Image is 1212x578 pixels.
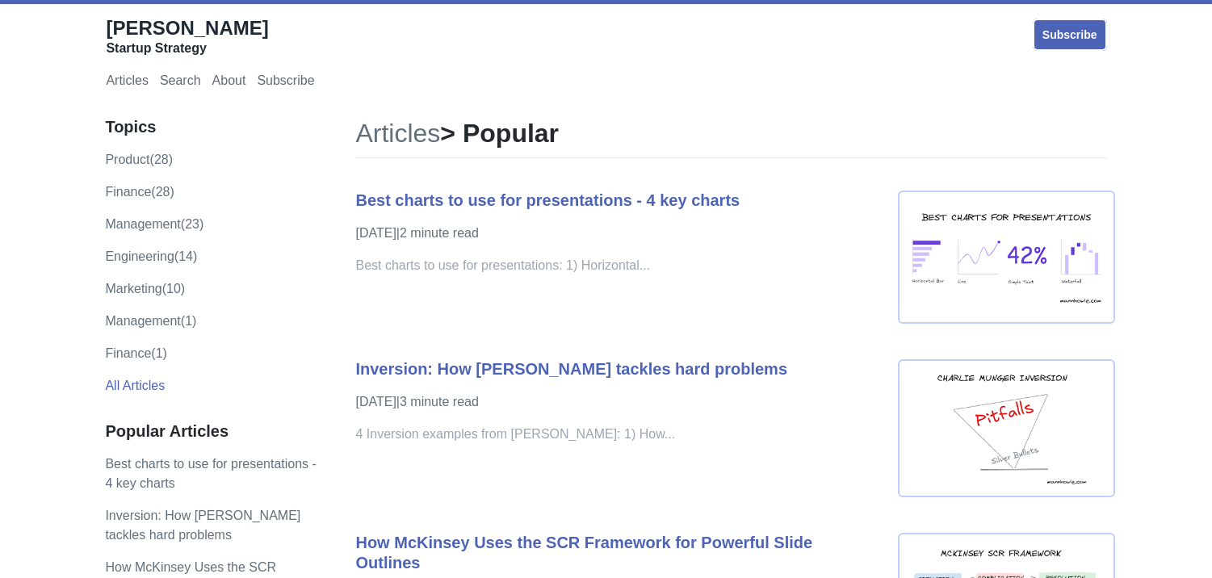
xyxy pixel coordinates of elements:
[105,509,300,542] a: Inversion: How [PERSON_NAME] tackles hard problems
[355,425,881,444] p: 4 Inversion examples from [PERSON_NAME]: 1) How...
[355,392,881,412] p: [DATE] | 3 minute read
[106,40,268,57] div: Startup Strategy
[355,360,787,378] a: Inversion: How [PERSON_NAME] tackles hard problems
[105,153,173,166] a: product(28)
[355,534,812,572] a: How McKinsey Uses the SCR Framework for Powerful Slide Outlines
[106,73,148,91] a: Articles
[105,217,203,231] a: management(23)
[105,421,321,442] h3: Popular Articles
[898,359,1115,496] img: inversion
[105,314,196,328] a: Management(1)
[257,73,314,91] a: Subscribe
[105,249,197,263] a: engineering(14)
[105,117,321,137] h3: Topics
[105,379,165,392] a: All Articles
[105,346,166,360] a: Finance(1)
[898,191,1115,325] img: best chart presentaion
[355,191,740,209] a: Best charts to use for presentations - 4 key charts
[355,224,881,243] p: [DATE] | 2 minute read
[355,117,1106,158] h1: > Popular
[355,119,440,148] a: Articles
[105,185,174,199] a: finance(28)
[355,256,881,275] p: Best charts to use for presentations: 1) Horizontal...
[106,16,268,57] a: [PERSON_NAME]Startup Strategy
[105,457,316,490] a: Best charts to use for presentations - 4 key charts
[160,73,201,91] a: Search
[1033,19,1107,51] a: Subscribe
[212,73,246,91] a: About
[105,282,185,295] a: marketing(10)
[106,17,268,39] span: [PERSON_NAME]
